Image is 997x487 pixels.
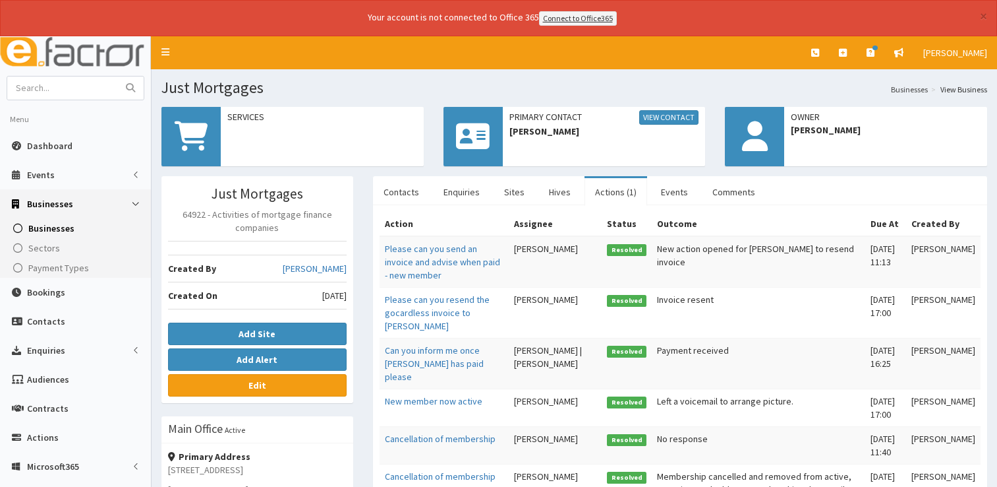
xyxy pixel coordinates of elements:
span: Resolved [607,397,646,408]
span: Resolved [607,244,646,256]
td: [DATE] 11:13 [865,236,906,288]
span: Dashboard [27,140,72,152]
span: Resolved [607,472,646,484]
th: Action [380,212,509,236]
b: Created By [168,263,216,275]
b: Add Alert [237,354,277,366]
a: [PERSON_NAME] [283,262,347,275]
p: 64922 - Activities of mortgage finance companies [168,208,347,234]
a: Payment Types [3,258,151,278]
span: [PERSON_NAME] [509,125,699,138]
small: Active [225,425,245,435]
span: Actions [27,432,59,443]
span: Resolved [607,346,646,358]
li: View Business [928,84,987,95]
td: [DATE] 17:00 [865,287,906,338]
input: Search... [7,77,118,100]
td: [PERSON_NAME] [509,236,602,288]
a: Hives [538,178,581,206]
td: No response [652,426,865,464]
td: [PERSON_NAME] [906,236,981,288]
td: [PERSON_NAME] [509,389,602,426]
a: Businesses [891,84,928,95]
h3: Main Office [168,423,223,435]
div: Your account is not connected to Office 365 [107,11,878,26]
td: [DATE] 16:25 [865,338,906,389]
td: [PERSON_NAME] [906,287,981,338]
td: [PERSON_NAME] [509,287,602,338]
strong: Primary Address [168,451,250,463]
span: Businesses [27,198,73,210]
td: [PERSON_NAME] [906,426,981,464]
span: Audiences [27,373,69,385]
p: [STREET_ADDRESS] [168,463,347,476]
span: Bookings [27,286,65,298]
h1: Just Mortgages [161,79,987,96]
td: New action opened for [PERSON_NAME] to resend invoice [652,236,865,288]
span: Services [227,110,417,123]
span: Primary Contact [509,110,699,125]
span: Payment Types [28,262,89,274]
span: Resolved [607,434,646,446]
td: [PERSON_NAME] [906,389,981,426]
a: New member now active [385,395,482,407]
a: Sectors [3,238,151,258]
a: Please can you resend the gocardless invoice to [PERSON_NAME] [385,294,490,332]
a: Edit [168,374,347,397]
span: Contacts [27,315,65,327]
span: Owner [791,110,981,123]
span: Businesses [28,222,74,234]
td: Invoice resent [652,287,865,338]
td: [DATE] 17:00 [865,389,906,426]
a: Contacts [373,178,430,206]
a: Comments [702,178,766,206]
th: Due At [865,212,906,236]
a: Sites [494,178,535,206]
th: Outcome [652,212,865,236]
th: Created By [906,212,981,236]
td: [DATE] 11:40 [865,426,906,464]
a: [PERSON_NAME] [913,36,997,69]
b: Add Site [239,328,275,340]
td: [PERSON_NAME] | [PERSON_NAME] [509,338,602,389]
td: [PERSON_NAME] [906,338,981,389]
h3: Just Mortgages [168,186,347,201]
span: [PERSON_NAME] [923,47,987,59]
td: Payment received [652,338,865,389]
a: Actions (1) [584,178,647,206]
span: [PERSON_NAME] [791,123,981,137]
button: × [980,9,987,23]
span: Enquiries [27,344,65,356]
a: View Contact [639,110,698,125]
a: Cancellation of membership [385,471,496,482]
b: Created On [168,290,217,302]
a: Businesses [3,218,151,238]
td: [PERSON_NAME] [509,426,602,464]
button: Add Alert [168,348,347,371]
td: Left a voicemail to arrange picture. [652,389,865,426]
span: Resolved [607,295,646,307]
b: Edit [248,379,266,391]
a: Events [650,178,698,206]
span: Sectors [28,242,60,254]
a: Connect to Office365 [539,11,617,26]
span: [DATE] [322,289,347,302]
a: Can you inform me once [PERSON_NAME] has paid please [385,344,484,383]
th: Assignee [509,212,602,236]
span: Events [27,169,55,181]
a: Cancellation of membership [385,433,496,445]
th: Status [602,212,652,236]
a: Enquiries [433,178,490,206]
span: Contracts [27,403,69,414]
span: Microsoft365 [27,461,79,472]
a: Please can you send an invoice and advise when paid - new member [385,243,500,281]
